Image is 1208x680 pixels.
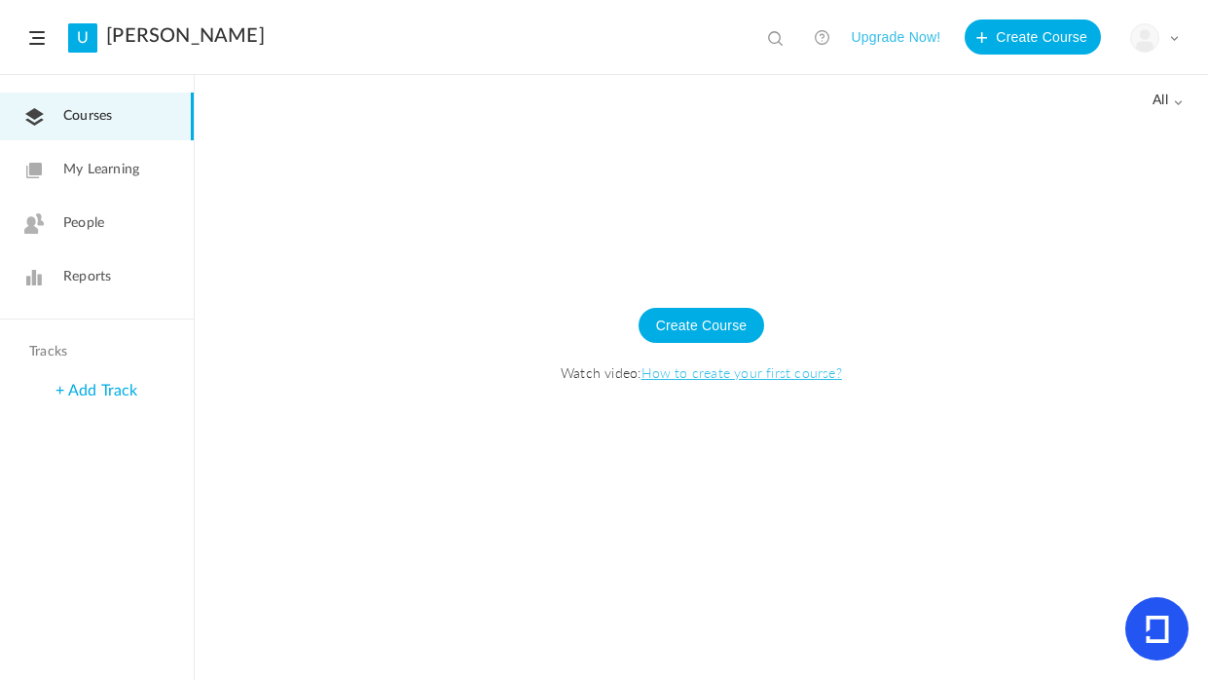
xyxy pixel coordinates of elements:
[29,344,160,360] h4: Tracks
[214,362,1189,382] span: Watch video:
[1153,93,1184,109] span: all
[63,213,104,234] span: People
[63,106,112,127] span: Courses
[641,362,842,382] a: How to create your first course?
[63,160,139,180] span: My Learning
[639,308,765,343] button: Create Course
[55,383,137,398] a: + Add Track
[851,19,940,55] button: Upgrade Now!
[106,24,265,48] a: [PERSON_NAME]
[1131,24,1158,52] img: user-image.png
[68,23,97,53] a: U
[965,19,1101,55] button: Create Course
[63,267,111,287] span: Reports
